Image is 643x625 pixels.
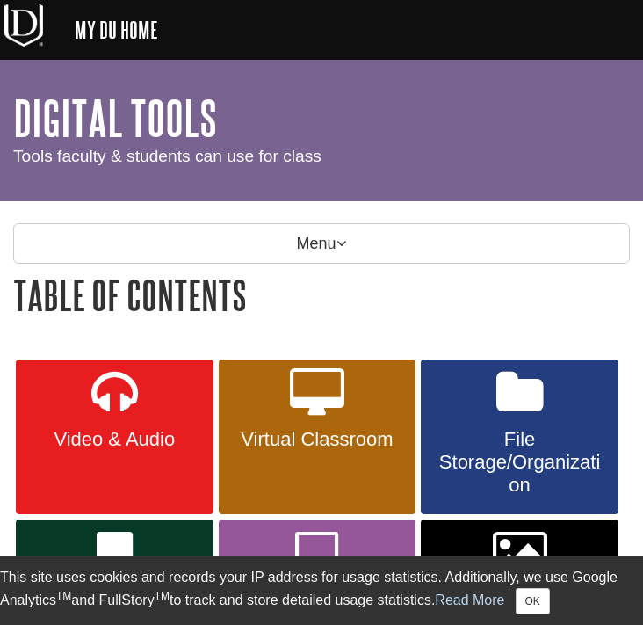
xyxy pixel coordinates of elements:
span: Virtual Classroom [232,428,403,451]
img: Davenport University Logo [4,4,43,47]
h1: Table of Contents [13,273,630,317]
sup: TM [56,590,71,602]
a: Virtual Classroom [219,360,416,514]
button: Close [516,588,550,614]
a: Video & Audio [16,360,213,514]
span: Tools faculty & students can use for class [13,147,321,165]
sup: TM [155,590,170,602]
a: File Storage/Organization [421,360,618,514]
span: File Storage/Organization [434,428,605,497]
a: Read More [435,592,504,607]
p: Menu [13,223,630,264]
span: Video & Audio [29,428,200,451]
a: Digital Tools [13,91,217,145]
